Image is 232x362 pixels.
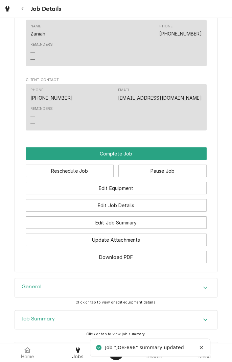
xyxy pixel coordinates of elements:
span: Job Details [29,4,61,14]
div: Phone [159,24,172,29]
a: [PHONE_NUMBER] [159,31,202,37]
div: Phone [30,88,73,101]
span: Click or tap to view job summary. [86,332,146,336]
button: Edit Job Summary [26,216,207,229]
a: Home [3,344,52,361]
div: Location Contact [26,14,207,69]
button: Complete Job [26,147,207,160]
div: — [30,49,35,56]
span: Menu [198,354,211,359]
a: [PHONE_NUMBER] [30,95,73,101]
div: Contact [26,20,207,66]
div: Job Summary [15,310,217,330]
a: Jobs [53,344,103,361]
div: — [30,113,35,120]
span: Home [21,354,34,359]
div: Button Group [26,147,207,263]
div: Accordion Header [15,310,217,329]
div: Location Contact List [26,20,207,69]
div: Email [118,88,202,101]
button: Edit Equipment [26,182,207,194]
a: Go to Jobs [1,3,14,15]
div: Button Group Row [26,160,207,177]
div: Button Group Row [26,194,207,212]
div: Button Group Row [26,246,207,263]
div: Accordion Header [15,278,217,297]
button: Navigate back [17,3,29,15]
button: Accordion Details Expand Trigger [15,310,217,329]
div: — [30,56,35,63]
div: General [15,278,217,297]
span: Client Contact [26,77,207,83]
h3: Job Summary [22,316,55,322]
div: Zaniah [30,30,46,37]
span: Click or tap to view or edit equipment details. [75,300,157,305]
h3: General [22,284,41,290]
button: Update Attachments [26,234,207,246]
span: Search [146,354,162,359]
div: Reminders [30,42,53,63]
button: Edit Job Details [26,199,207,212]
button: Download PDF [26,251,207,263]
span: Jobs [72,354,84,359]
div: Button Group Row [26,229,207,246]
div: Client Contact List [26,84,207,134]
div: Button Group Row [26,177,207,194]
div: Button Group Row [26,147,207,160]
div: Job "JOB-898" summary updated [105,344,185,351]
button: Pause Job [118,165,207,177]
div: Phone [159,24,202,37]
button: Accordion Details Expand Trigger [15,278,217,297]
button: Reschedule Job [26,165,114,177]
div: Client Contact [26,77,207,133]
div: Name [30,24,41,29]
div: Button Group Row [26,212,207,229]
div: Name [30,24,46,37]
div: Phone [30,88,44,93]
a: [EMAIL_ADDRESS][DOMAIN_NAME] [118,95,202,101]
div: Email [118,88,130,93]
div: — [30,120,35,127]
div: Reminders [30,42,53,47]
div: Reminders [30,106,53,112]
div: Contact [26,84,207,130]
div: Reminders [30,106,53,127]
